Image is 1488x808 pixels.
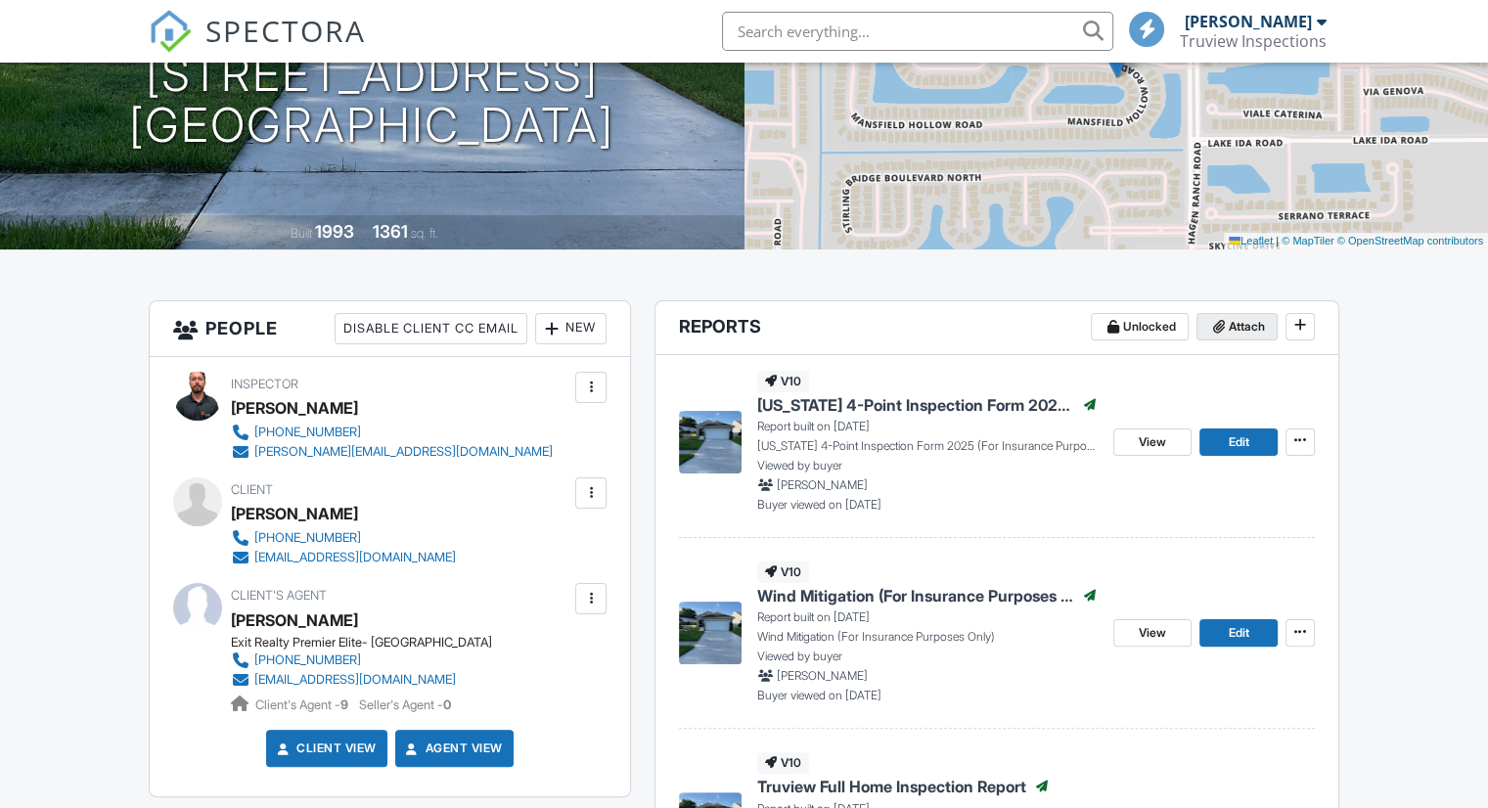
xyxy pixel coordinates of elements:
a: [PERSON_NAME][EMAIL_ADDRESS][DOMAIN_NAME] [231,442,553,462]
h3: People [150,301,630,357]
a: Client View [273,739,377,758]
div: [EMAIL_ADDRESS][DOMAIN_NAME] [254,550,456,565]
a: Agent View [402,739,503,758]
a: SPECTORA [149,26,366,67]
div: [PHONE_NUMBER] [254,425,361,440]
div: [PERSON_NAME][EMAIL_ADDRESS][DOMAIN_NAME] [254,444,553,460]
span: Seller's Agent - [359,697,451,712]
a: © OpenStreetMap contributors [1337,235,1483,247]
a: [EMAIL_ADDRESS][DOMAIN_NAME] [231,548,456,567]
a: [PHONE_NUMBER] [231,423,553,442]
a: Leaflet [1229,235,1273,247]
div: Truview Inspections [1180,31,1327,51]
div: [EMAIL_ADDRESS][DOMAIN_NAME] [254,672,456,688]
span: Client's Agent [231,588,327,603]
input: Search everything... [722,12,1113,51]
img: The Best Home Inspection Software - Spectora [149,10,192,53]
a: [PHONE_NUMBER] [231,528,456,548]
strong: 9 [340,697,348,712]
span: sq. ft. [411,226,438,241]
strong: 0 [443,697,451,712]
div: [PHONE_NUMBER] [254,530,361,546]
div: Exit Realty Premier Elite- [GEOGRAPHIC_DATA] [231,635,492,651]
span: SPECTORA [205,10,366,51]
div: 1361 [373,221,408,242]
div: Disable Client CC Email [335,313,527,344]
div: [PHONE_NUMBER] [254,652,361,668]
span: Built [291,226,312,241]
div: [PERSON_NAME] [1185,12,1312,31]
span: | [1276,235,1279,247]
div: 1993 [315,221,354,242]
h1: [STREET_ADDRESS] [GEOGRAPHIC_DATA] [129,49,614,153]
a: [PERSON_NAME] [231,606,358,635]
a: [EMAIL_ADDRESS][DOMAIN_NAME] [231,670,476,690]
a: [PHONE_NUMBER] [231,651,476,670]
span: Inspector [231,377,298,391]
a: © MapTiler [1282,235,1334,247]
div: New [535,313,607,344]
span: Client [231,482,273,497]
span: Client's Agent - [255,697,351,712]
div: [PERSON_NAME] [231,499,358,528]
div: [PERSON_NAME] [231,393,358,423]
